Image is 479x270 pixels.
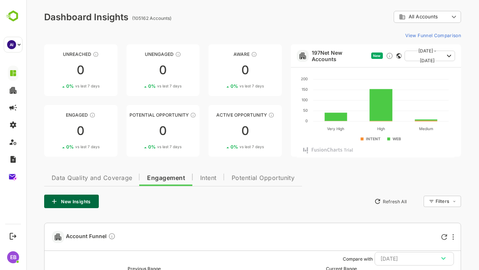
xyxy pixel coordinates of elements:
div: Filters [409,195,435,208]
div: EB [7,251,19,263]
div: All Accounts [373,13,423,20]
div: [DATE] [354,254,422,264]
div: These accounts have not been engaged with for a defined time period [67,51,73,57]
div: Engaged [18,112,91,118]
a: Active OpportunityThese accounts have open opportunities which might be at any of the Sales Stage... [182,105,256,157]
div: 0 [100,125,174,137]
a: UnreachedThese accounts have not been engaged with for a defined time period00%vs last 7 days [18,44,91,96]
button: New Insights [18,195,73,208]
div: More [426,234,428,240]
span: New [347,54,354,58]
span: vs last 7 days [131,144,155,150]
a: AwareThese accounts have just entered the buying cycle and need further nurturing00%vs last 7 days [182,44,256,96]
div: Discover new ICP-fit accounts showing engagement — via intent surges, anonymous website visits, L... [360,52,367,60]
a: UnengagedThese accounts have not shown enough engagement and need nurturing00%vs last 7 days [100,44,174,96]
span: Account Funnel [40,232,89,241]
span: vs last 7 days [131,83,155,89]
div: Unengaged [100,51,174,57]
div: These accounts are MQAs and can be passed on to Inside Sales [164,112,170,118]
img: BambooboxLogoMark.f1c84d78b4c51b1a7b5f700c9845e183.svg [4,9,23,23]
button: [DATE] - [DATE] [378,51,429,61]
button: [DATE] [348,252,428,265]
div: Potential Opportunity [100,112,174,118]
div: AI [7,40,16,49]
text: High [351,126,359,131]
text: 50 [277,108,281,112]
a: Potential OpportunityThese accounts are MQAs and can be passed on to Inside Sales00%vs last 7 days [100,105,174,157]
div: 0 % [122,144,155,150]
text: Medium [393,126,407,131]
text: 0 [279,118,281,123]
text: 200 [275,76,281,81]
button: Logout [8,231,18,241]
span: All Accounts [382,14,412,19]
span: Data Quality and Coverage [25,175,106,181]
button: View Funnel Comparison [376,29,435,41]
div: All Accounts [367,10,435,24]
span: [DATE] - [DATE] [384,46,418,66]
div: These accounts are warm, further nurturing would qualify them to MQAs [63,112,69,118]
button: Refresh All [345,195,384,207]
div: 0 % [204,83,238,89]
a: EngagedThese accounts are warm, further nurturing would qualify them to MQAs00%vs last 7 days [18,105,91,157]
div: 0 % [40,144,73,150]
ag: (105162 Accounts) [106,15,147,21]
div: These accounts have open opportunities which might be at any of the Sales Stages [242,112,248,118]
div: 0 [100,64,174,76]
div: 0 [18,64,91,76]
span: vs last 7 days [49,144,73,150]
div: 0 [182,125,256,137]
div: 0 [182,64,256,76]
span: Intent [174,175,190,181]
span: vs last 7 days [213,144,238,150]
div: 0 % [122,83,155,89]
div: 0 % [40,83,73,89]
text: Very High [301,126,318,131]
ag: Compare with [317,256,347,262]
div: Active Opportunity [182,112,256,118]
span: vs last 7 days [49,83,73,89]
text: 100 [275,97,281,102]
div: Refresh [415,234,421,240]
div: This card does not support filter and segments [370,53,375,58]
span: Potential Opportunity [205,175,269,181]
div: Aware [182,51,256,57]
span: Engagement [121,175,159,181]
div: Unreached [18,51,91,57]
div: 0 % [204,144,238,150]
a: 197Net New Accounts [286,49,342,62]
span: vs last 7 days [213,83,238,89]
div: Compare Funnel to any previous dates, and click on any plot in the current funnel to view the det... [82,232,89,241]
div: These accounts have not shown enough engagement and need nurturing [149,51,155,57]
div: Filters [409,198,423,204]
div: Dashboard Insights [18,12,102,22]
text: 150 [275,87,281,91]
div: 0 [18,125,91,137]
div: These accounts have just entered the buying cycle and need further nurturing [225,51,231,57]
